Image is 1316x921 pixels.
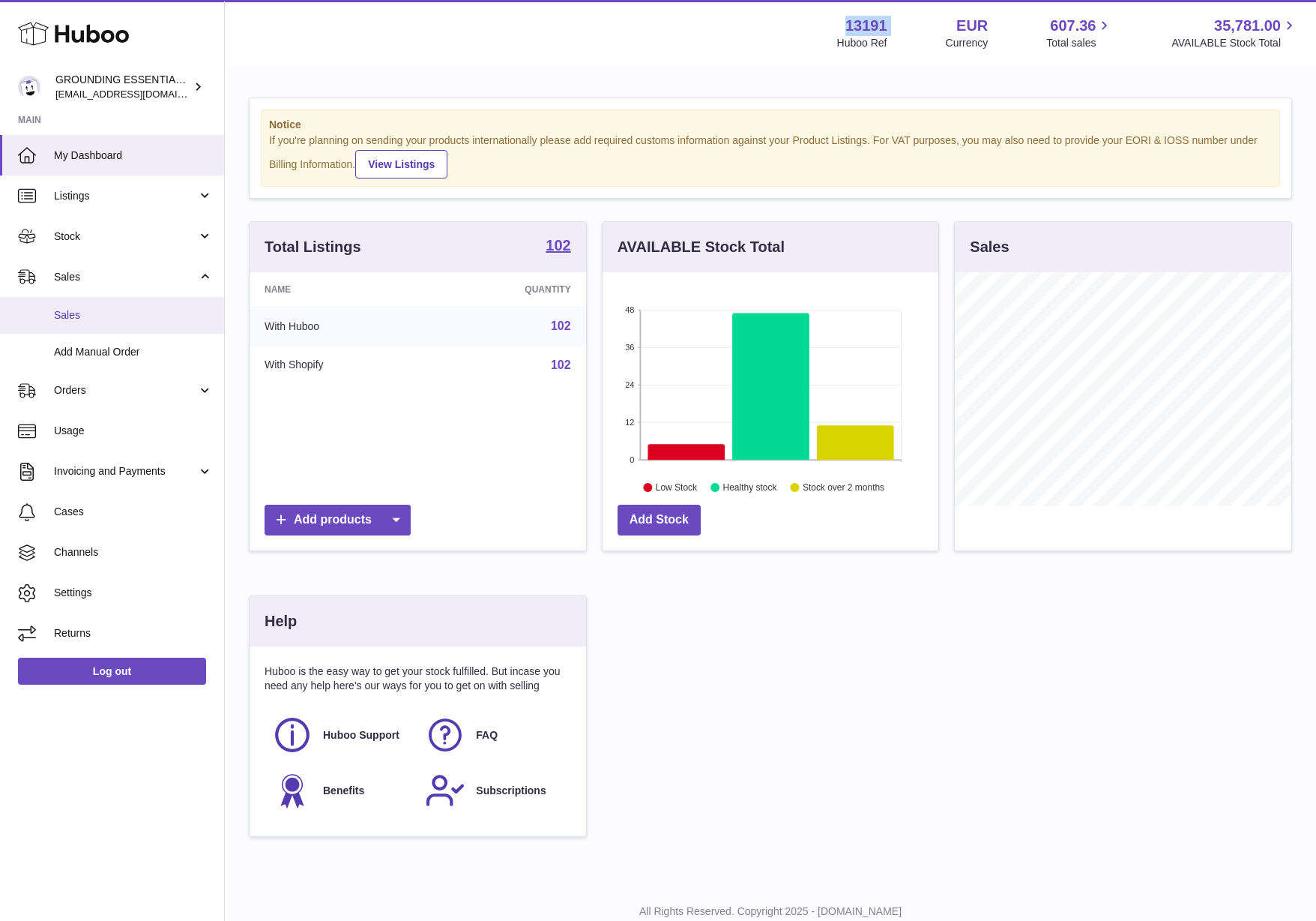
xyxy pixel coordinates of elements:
strong: Notice [269,118,1272,132]
div: GROUNDING ESSENTIALS INTERNATIONAL SLU [55,73,190,101]
h3: AVAILABLE Stock Total [618,237,785,257]
text: 0 [630,455,634,464]
a: View Listings [355,150,447,178]
span: AVAILABLE Stock Total [1171,36,1298,50]
span: Subscriptions [476,784,546,798]
text: 24 [625,380,634,389]
th: Quantity [431,272,586,307]
span: Channels [54,545,213,559]
a: Benefits [272,770,410,811]
span: My Dashboard [54,148,213,163]
span: Usage [54,424,213,438]
span: Listings [54,189,197,203]
h3: Total Listings [265,237,361,257]
span: Cases [54,505,213,519]
h3: Sales [970,237,1009,257]
span: Benefits [323,784,364,798]
span: Settings [54,586,213,600]
span: 35,781.00 [1214,16,1281,36]
a: 35,781.00 AVAILABLE Stock Total [1171,16,1298,50]
td: With Shopify [250,346,431,385]
p: Huboo is the easy way to get your stock fulfilled. But incase you need any help here's our ways f... [265,664,571,693]
td: With Huboo [250,307,431,346]
a: 102 [546,238,570,256]
img: espenwkopperud@gmail.com [18,76,40,98]
text: Stock over 2 months [803,482,884,493]
a: Log out [18,658,206,685]
strong: EUR [956,16,988,36]
span: 607.36 [1050,16,1096,36]
div: If you're planning on sending your products internationally please add required customs informati... [269,133,1272,178]
span: Orders [54,383,197,397]
a: Add Stock [618,505,701,535]
a: 607.36 Total sales [1046,16,1113,50]
strong: 102 [546,238,570,253]
span: Sales [54,270,197,284]
text: 36 [625,343,634,352]
span: Stock [54,229,197,244]
span: Sales [54,308,213,322]
span: Add Manual Order [54,345,213,359]
span: Total sales [1046,36,1113,50]
a: FAQ [425,715,563,755]
text: 12 [625,418,634,427]
text: 48 [625,305,634,314]
span: FAQ [476,728,498,742]
a: 102 [551,358,571,371]
text: Low Stock [656,482,698,493]
a: Huboo Support [272,715,410,755]
a: Add products [265,505,411,535]
span: Huboo Support [323,728,399,742]
p: All Rights Reserved. Copyright 2025 - [DOMAIN_NAME] [237,904,1304,919]
span: [EMAIL_ADDRESS][DOMAIN_NAME] [55,88,220,100]
a: Subscriptions [425,770,563,811]
span: Returns [54,626,213,640]
a: 102 [551,319,571,332]
th: Name [250,272,431,307]
span: Invoicing and Payments [54,464,197,478]
text: Healthy stock [722,482,777,493]
div: Huboo Ref [837,36,887,50]
div: Currency [946,36,988,50]
strong: 13191 [845,16,887,36]
h3: Help [265,611,297,631]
